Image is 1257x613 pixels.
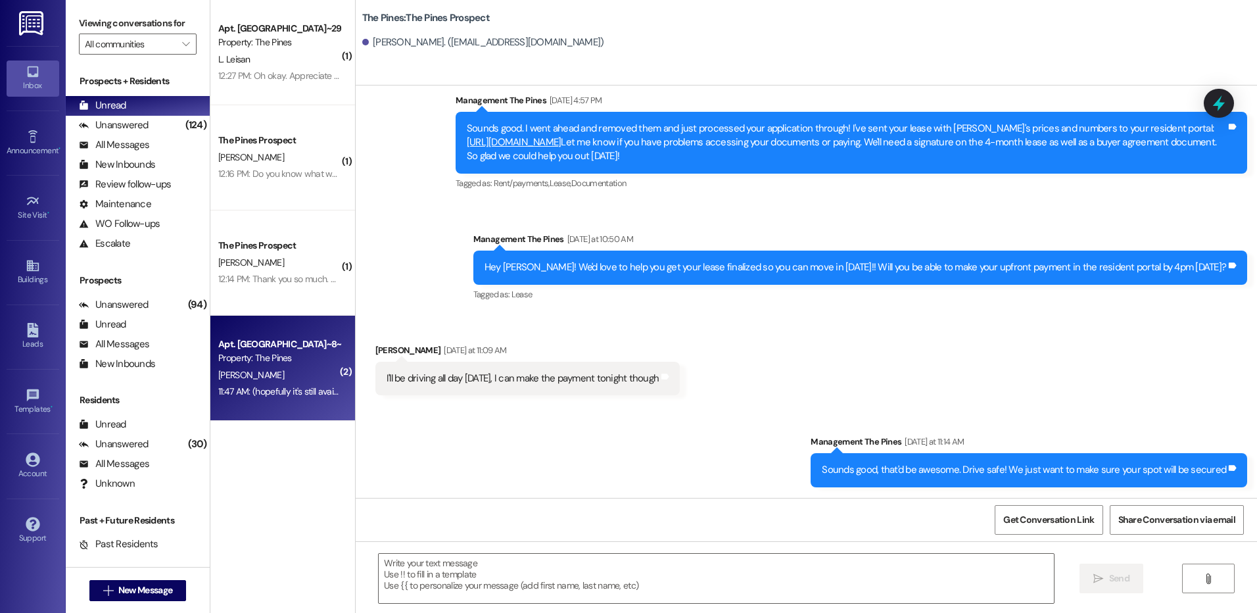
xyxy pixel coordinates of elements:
div: Hey [PERSON_NAME]! We'd love to help you get your lease finalized so you can move in [DATE]!! Wil... [485,260,1226,274]
div: Apt. [GEOGRAPHIC_DATA]~8~B, 1 The Pines (Women's) North [218,337,340,351]
div: 11:47 AM: (hopefully it's still available?) [218,385,358,397]
div: Prospects [66,274,210,287]
div: Unknown [79,477,135,491]
button: Get Conversation Link [995,505,1103,535]
div: The Pines Prospect [218,239,340,253]
div: Maintenance [79,197,151,211]
div: [PERSON_NAME] [375,343,680,362]
div: [DATE] at 10:50 AM [564,232,633,246]
span: [PERSON_NAME] [218,369,284,381]
div: Unread [79,99,126,112]
div: Tagged as: [456,174,1247,193]
span: L. Leisan [218,53,250,65]
div: (124) [182,115,210,135]
i:  [1093,574,1103,584]
span: Lease , [550,178,571,189]
span: • [51,403,53,412]
button: Share Conversation via email [1110,505,1244,535]
a: Account [7,449,59,484]
span: Get Conversation Link [1003,513,1094,527]
div: 12:14 PM: Thank you so much. The cleaner is here. We are in 28. [218,273,456,285]
div: Management The Pines [456,93,1247,112]
a: Leads [7,319,59,355]
div: Property: The Pines [218,36,340,49]
span: [PERSON_NAME] [218,257,284,268]
a: [URL][DOMAIN_NAME] [467,135,561,149]
img: ResiDesk Logo [19,11,46,36]
i:  [1203,574,1213,584]
div: Past Residents [79,537,158,551]
span: • [59,144,60,153]
a: Inbox [7,61,59,96]
a: Templates • [7,384,59,420]
div: [DATE] at 11:09 AM [440,343,506,357]
div: Unread [79,318,126,331]
div: New Inbounds [79,357,155,371]
a: Buildings [7,255,59,290]
div: The Pines Prospect [218,134,340,147]
a: Site Visit • [7,190,59,226]
span: New Message [118,583,172,597]
div: Review follow-ups [79,178,171,191]
span: Lease [511,289,533,300]
div: Tagged as: [473,285,1247,304]
div: [DATE] at 11:14 AM [901,435,964,449]
div: WO Follow-ups [79,217,160,231]
span: Documentation [571,178,627,189]
div: [PERSON_NAME]. ([EMAIL_ADDRESS][DOMAIN_NAME]) [362,36,604,49]
div: 12:27 PM: Oh okay. Appreciate it Sir. By the way do you have my address? If not it's : [STREET_AD... [218,70,850,82]
div: Sounds good, that'd be awesome. Drive safe! We just want to make sure your spot will be secured [822,463,1226,477]
input: All communities [85,34,176,55]
div: (30) [185,434,210,454]
a: Support [7,513,59,549]
div: I'll be driving all day [DATE], I can make the payment tonight though [387,372,659,385]
div: Unanswered [79,437,149,451]
div: Apt. [GEOGRAPHIC_DATA]~29~D, 1 The Pines (Men's) South [218,22,340,36]
div: Escalate [79,237,130,251]
div: Management The Pines [811,435,1247,453]
div: Future Residents [79,557,168,571]
span: • [47,208,49,218]
b: The Pines: The Pines Prospect [362,11,490,25]
div: New Inbounds [79,158,155,172]
span: Rent/payments , [494,178,550,189]
div: 12:16 PM: Do you know what was left? I thought I got everything. [218,168,457,180]
div: Sounds good. I went ahead and removed them and just processed your application through! I've sent... [467,122,1226,164]
i:  [103,585,113,596]
div: Unread [79,418,126,431]
div: [DATE] 4:57 PM [546,93,602,107]
label: Viewing conversations for [79,13,197,34]
div: Past + Future Residents [66,514,210,527]
div: Management The Pines [473,232,1247,251]
span: Share Conversation via email [1118,513,1235,527]
div: All Messages [79,457,149,471]
button: New Message [89,580,187,601]
span: Send [1109,572,1129,585]
div: Residents [66,393,210,407]
span: [PERSON_NAME] [218,151,284,163]
div: Property: The Pines [218,351,340,365]
div: All Messages [79,138,149,152]
button: Send [1079,564,1143,593]
i:  [182,39,189,49]
div: Unanswered [79,298,149,312]
div: All Messages [79,337,149,351]
div: Prospects + Residents [66,74,210,88]
div: (94) [185,295,210,315]
div: Unanswered [79,118,149,132]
